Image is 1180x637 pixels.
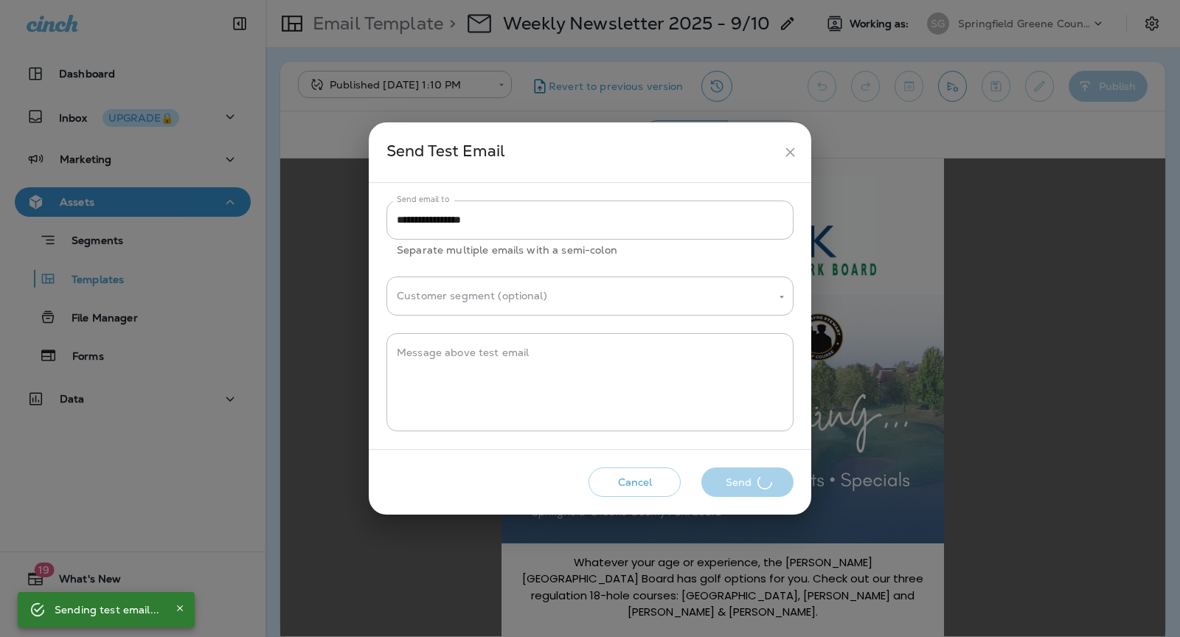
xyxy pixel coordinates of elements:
[589,467,681,498] button: Cancel
[777,139,804,166] button: close
[242,396,643,462] span: Whatever your age or experience, the [PERSON_NAME][GEOGRAPHIC_DATA] Board has golf options for yo...
[251,474,635,523] span: Each offering unique challenges for all skill levels or get started at the [PERSON_NAME] Junior G...
[775,290,788,304] button: Open
[386,139,777,166] div: Send Test Email
[221,136,664,385] img: The-Park----Newsletter-Header---blog.png
[171,599,189,617] button: Close
[289,18,596,117] img: The-Park.jpg
[397,242,783,259] p: Separate multiple emails with a semi-colon
[397,194,449,205] label: Send email to
[55,596,159,623] div: Sending test email...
